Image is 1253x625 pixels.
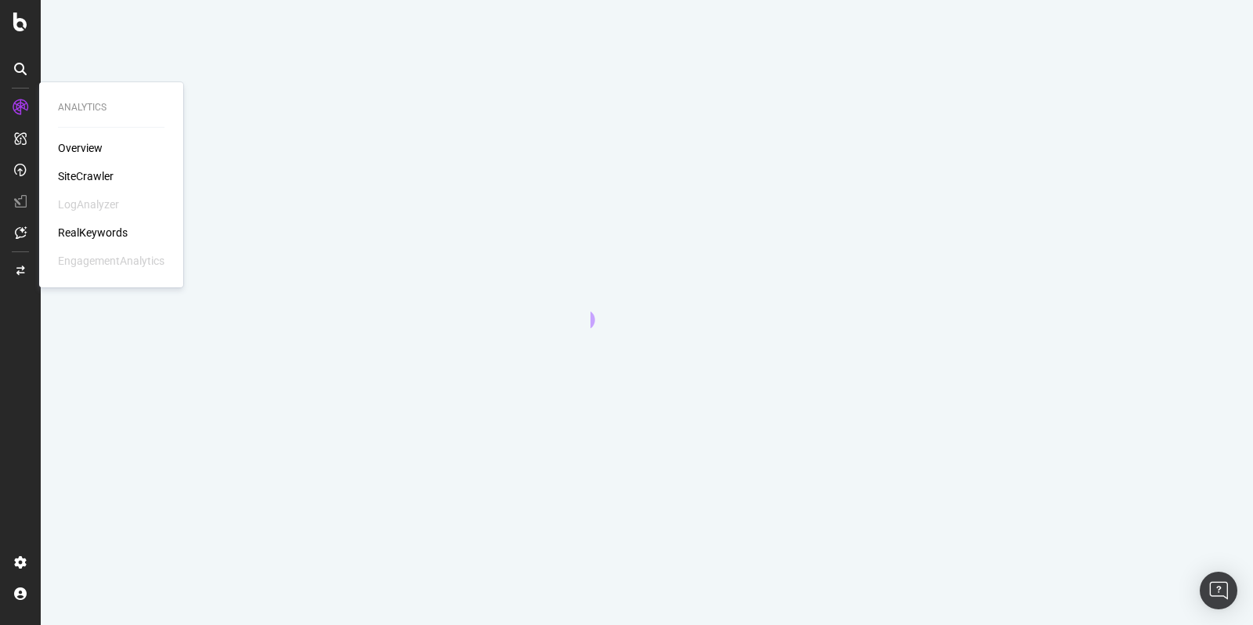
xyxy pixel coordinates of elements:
div: Open Intercom Messenger [1200,572,1237,609]
a: SiteCrawler [58,168,114,184]
div: Analytics [58,101,164,114]
div: LogAnalyzer [58,197,119,212]
div: EngagementAnalytics [58,253,164,269]
div: animation [590,272,703,328]
a: RealKeywords [58,225,128,240]
a: Overview [58,140,103,156]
